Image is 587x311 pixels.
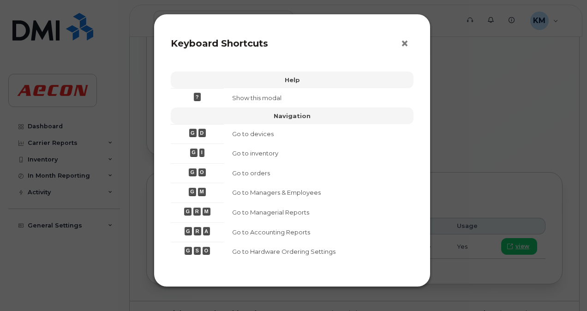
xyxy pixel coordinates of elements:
h3: Keyboard Shortcuts [171,38,413,49]
span: G [185,247,192,255]
span: × [401,35,409,52]
span: ? [194,93,200,101]
span: S [194,247,201,255]
td: Go to Managerial Reports [224,203,413,222]
span: G [189,168,196,176]
td: Show this modal [224,88,413,108]
th: Navigation [171,108,413,124]
span: R [193,208,201,215]
span: D [198,129,206,137]
th: Help [171,72,413,88]
td: Go to orders [224,163,413,183]
td: Go to devices [224,124,413,144]
span: G [190,149,198,156]
span: G [189,129,197,137]
td: Go to Managers & Employees [224,183,413,203]
td: Go to Accounting Reports [224,222,413,242]
span: I [199,149,204,156]
button: Close [401,37,413,51]
td: Go to Hardware Ordering Settings [224,242,413,262]
span: M [198,188,206,196]
td: Go to inventory [224,144,413,163]
span: A [203,227,210,235]
span: M [203,208,210,215]
span: G [185,227,192,235]
span: G [189,188,196,196]
span: O [203,247,210,255]
span: R [194,227,201,235]
span: O [198,168,206,176]
span: G [184,208,192,215]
